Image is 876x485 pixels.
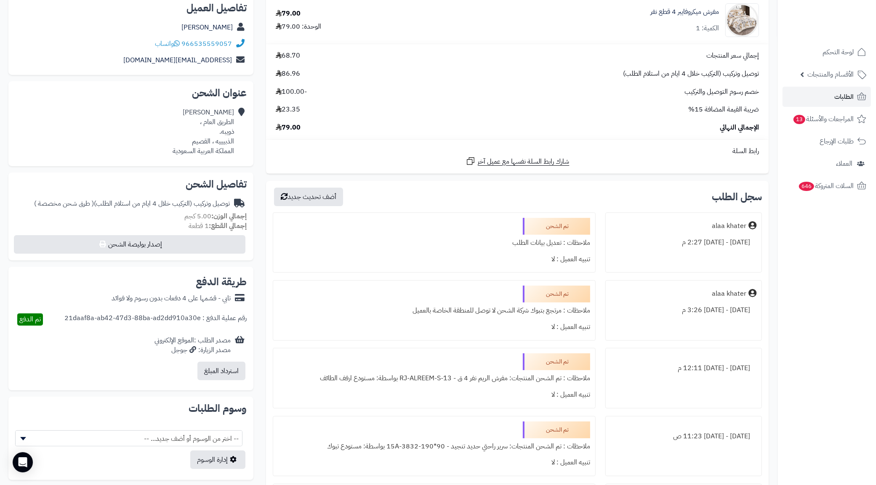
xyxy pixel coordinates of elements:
[726,3,759,37] img: 1752753754-1-90x90.jpg
[706,51,759,61] span: إجمالي سعر المنتجات
[819,12,868,30] img: logo-2.png
[15,179,247,189] h2: تفاصيل الشحن
[712,221,746,231] div: alaa khater
[688,105,759,114] span: ضريبة القيمة المضافة 15%
[466,156,570,167] a: شارك رابط السلة نفسها مع عميل آخر
[712,192,762,202] h3: سجل الطلب
[276,9,301,19] div: 79.00
[523,353,590,370] div: تم الشحن
[278,438,590,455] div: ملاحظات : تم الشحن المنتجات: سرير راحتي حديد تنجيد - 90*190-3832-15A بواسطة: مستودع تبوك
[278,370,590,387] div: ملاحظات : تم الشحن المنتجات: مفرش الريم نفر 4 ق - RJ-ALREEM-S-13 بواسطة: مستودع ارفف الطائف
[278,235,590,251] div: ملاحظات : تعديل بيانات الطلب
[712,289,746,299] div: alaa khater
[154,345,231,355] div: مصدر الزيارة: جوجل
[173,108,234,156] div: [PERSON_NAME] الطريق العام ، ذويبه. الذبيييه ، القصيم المملكة العربية السعودية
[16,431,242,447] span: -- اختر من الوسوم أو أضف جديد... --
[820,135,854,147] span: طلبات الإرجاع
[523,421,590,438] div: تم الشحن
[823,46,854,58] span: لوحة التحكم
[64,313,247,326] div: رقم عملية الدفع : 21daaf8a-ab42-47d3-88ba-ad2dd910a30e
[34,199,230,209] div: توصيل وتركيب (التركيب خلال 4 ايام من استلام الطلب)
[834,91,854,103] span: الطلبات
[123,55,232,65] a: [EMAIL_ADDRESS][DOMAIN_NAME]
[276,123,301,133] span: 79.00
[793,114,806,125] span: 13
[181,39,232,49] a: 966535559057
[523,286,590,302] div: تم الشحن
[209,221,247,231] strong: إجمالي القطع:
[276,69,300,79] span: 86.96
[184,211,247,221] small: 5.00 كجم
[211,211,247,221] strong: إجمالي الوزن:
[783,87,871,107] a: الطلبات
[720,123,759,133] span: الإجمالي النهائي
[696,24,719,33] div: الكمية: 1
[196,277,247,287] h2: طريقة الدفع
[611,360,756,376] div: [DATE] - [DATE] 12:11 م
[278,302,590,319] div: ملاحظات : مرتجع بتبوك شركة الشحن لا توصل للمنطقة الخاصة بالعميل
[807,69,854,80] span: الأقسام والمنتجات
[523,218,590,235] div: تم الشحن
[19,314,41,324] span: تم الدفع
[278,251,590,268] div: تنبيه العميل : لا
[190,451,245,469] a: إدارة الوسوم
[276,105,300,114] span: 23.35
[15,403,247,413] h2: وسوم الطلبات
[278,319,590,335] div: تنبيه العميل : لا
[34,199,94,209] span: ( طرق شحن مخصصة )
[13,452,33,472] div: Open Intercom Messenger
[783,131,871,151] a: طلبات الإرجاع
[611,428,756,445] div: [DATE] - [DATE] 11:23 ص
[783,42,871,62] a: لوحة التحكم
[684,87,759,97] span: خصم رسوم التوصيل والتركيب
[155,39,180,49] a: واتساب
[623,69,759,79] span: توصيل وتركيب (التركيب خلال 4 ايام من استلام الطلب)
[154,336,231,355] div: مصدر الطلب :الموقع الإلكتروني
[112,294,231,303] div: تابي - قسّمها على 4 دفعات بدون رسوم ولا فوائد
[783,109,871,129] a: المراجعات والأسئلة13
[836,158,852,170] span: العملاء
[783,154,871,174] a: العملاء
[189,221,247,231] small: 1 قطعة
[274,188,343,206] button: أضف تحديث جديد
[611,234,756,251] div: [DATE] - [DATE] 2:27 م
[197,362,245,380] button: استرداد المبلغ
[793,113,854,125] span: المراجعات والأسئلة
[276,51,300,61] span: 68.70
[278,454,590,471] div: تنبيه العميل : لا
[15,88,247,98] h2: عنوان الشحن
[276,22,321,32] div: الوحدة: 79.00
[269,146,765,156] div: رابط السلة
[799,181,815,191] span: 646
[650,7,719,17] a: مفرش ميكروفايبر 4 قطع نفر
[15,3,247,13] h2: تفاصيل العميل
[181,22,233,32] a: [PERSON_NAME]
[478,157,570,167] span: شارك رابط السلة نفسها مع عميل آخر
[798,180,854,192] span: السلات المتروكة
[611,302,756,318] div: [DATE] - [DATE] 3:26 م
[276,87,307,97] span: -100.00
[15,430,242,446] span: -- اختر من الوسوم أو أضف جديد... --
[14,235,245,254] button: إصدار بوليصة الشحن
[278,387,590,403] div: تنبيه العميل : لا
[783,176,871,196] a: السلات المتروكة646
